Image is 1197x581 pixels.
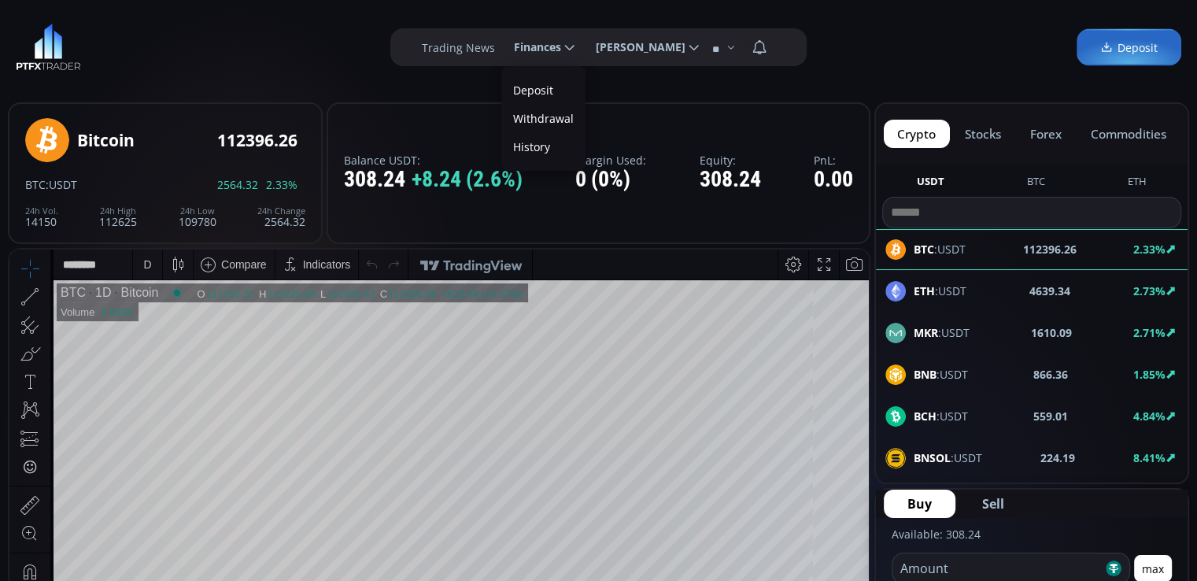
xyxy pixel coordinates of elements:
[57,539,68,552] div: 5y
[825,531,857,561] div: Toggle Auto Scale
[422,39,495,56] label: Trading News
[249,39,257,50] div: H
[914,409,937,424] b: BCH
[179,206,216,216] div: 24h Low
[914,450,951,465] b: BNSOL
[257,206,305,228] div: 2564.32
[914,325,938,340] b: MKR
[294,9,342,21] div: Indicators
[76,36,102,50] div: 1D
[79,539,91,552] div: 1y
[379,39,427,50] div: 112396.26
[178,539,190,552] div: 1d
[892,527,981,542] label: Available: 308.24
[675,531,762,561] button: 17:54:05 (UTC)
[575,168,646,192] div: 0 (0%)
[431,39,513,50] div: +633.04 (+0.57%)
[266,179,297,191] span: 2.33%
[99,206,137,216] div: 24h High
[585,31,685,63] span: [PERSON_NAME]
[99,206,137,228] div: 112625
[914,283,935,298] b: ETH
[1077,120,1180,148] button: commodities
[1121,174,1153,194] button: ETH
[1021,174,1051,194] button: BTC
[1017,120,1076,148] button: forex
[1133,325,1166,340] b: 2.71%
[914,450,982,466] span: :USDT
[830,539,852,552] div: auto
[102,539,117,552] div: 3m
[344,168,523,192] div: 308.24
[1077,29,1181,66] a: Deposit
[1133,367,1166,382] b: 1.85%
[179,206,216,228] div: 109780
[16,24,81,71] img: LOGO
[212,9,257,21] div: Compare
[217,179,258,191] span: 2564.32
[36,494,43,515] div: Hide Drawings Toolbar
[777,531,799,561] div: Toggle Percentage
[1133,450,1166,465] b: 8.41%
[25,177,46,192] span: BTC
[1033,366,1068,383] b: 866.36
[914,366,968,383] span: :USDT
[814,168,853,192] div: 0.00
[575,154,646,166] label: Margin Used:
[14,210,27,225] div: 
[77,131,135,150] div: Bitcoin
[217,131,297,150] div: 112396.26
[907,494,932,513] span: Buy
[505,106,582,131] label: Withdrawal
[25,206,58,216] div: 24h Vol.
[161,36,175,50] div: Market open
[914,367,937,382] b: BNB
[128,539,143,552] div: 1m
[51,36,76,50] div: BTC
[959,490,1028,518] button: Sell
[197,39,245,50] div: 111763.22
[1133,283,1166,298] b: 2.73%
[503,31,561,63] span: Finances
[884,490,955,518] button: Buy
[804,539,819,552] div: log
[317,39,365,50] div: 110345.42
[799,531,825,561] div: Toggle Log Scale
[914,283,966,299] span: :USDT
[311,39,317,50] div: L
[155,539,168,552] div: 5d
[134,9,142,21] div: D
[505,78,582,102] a: Deposit
[951,120,1015,148] button: stocks
[371,39,379,50] div: C
[911,174,951,194] button: USDT
[91,57,124,68] div: 9.863K
[914,324,970,341] span: :USDT
[982,494,1004,513] span: Sell
[700,154,761,166] label: Equity:
[257,206,305,216] div: 24h Change
[814,154,853,166] label: PnL:
[505,135,582,159] a: History
[51,57,85,68] div: Volume
[1031,324,1072,341] b: 1610.09
[1029,283,1070,299] b: 4639.34
[681,539,756,552] span: 17:54:05 (UTC)
[914,408,968,424] span: :USDT
[1100,39,1158,56] span: Deposit
[412,168,523,192] span: +8.24 (2.6%)
[884,120,950,148] button: crypto
[187,39,196,50] div: O
[211,531,236,561] div: Go to
[102,36,149,50] div: Bitcoin
[25,206,58,228] div: 14150
[257,39,305,50] div: 112625.00
[1040,450,1075,466] b: 224.19
[700,168,761,192] div: 308.24
[1133,409,1166,424] b: 4.84%
[46,177,77,192] span: :USDT
[344,154,523,166] label: Balance USDT:
[1033,408,1068,424] b: 559.01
